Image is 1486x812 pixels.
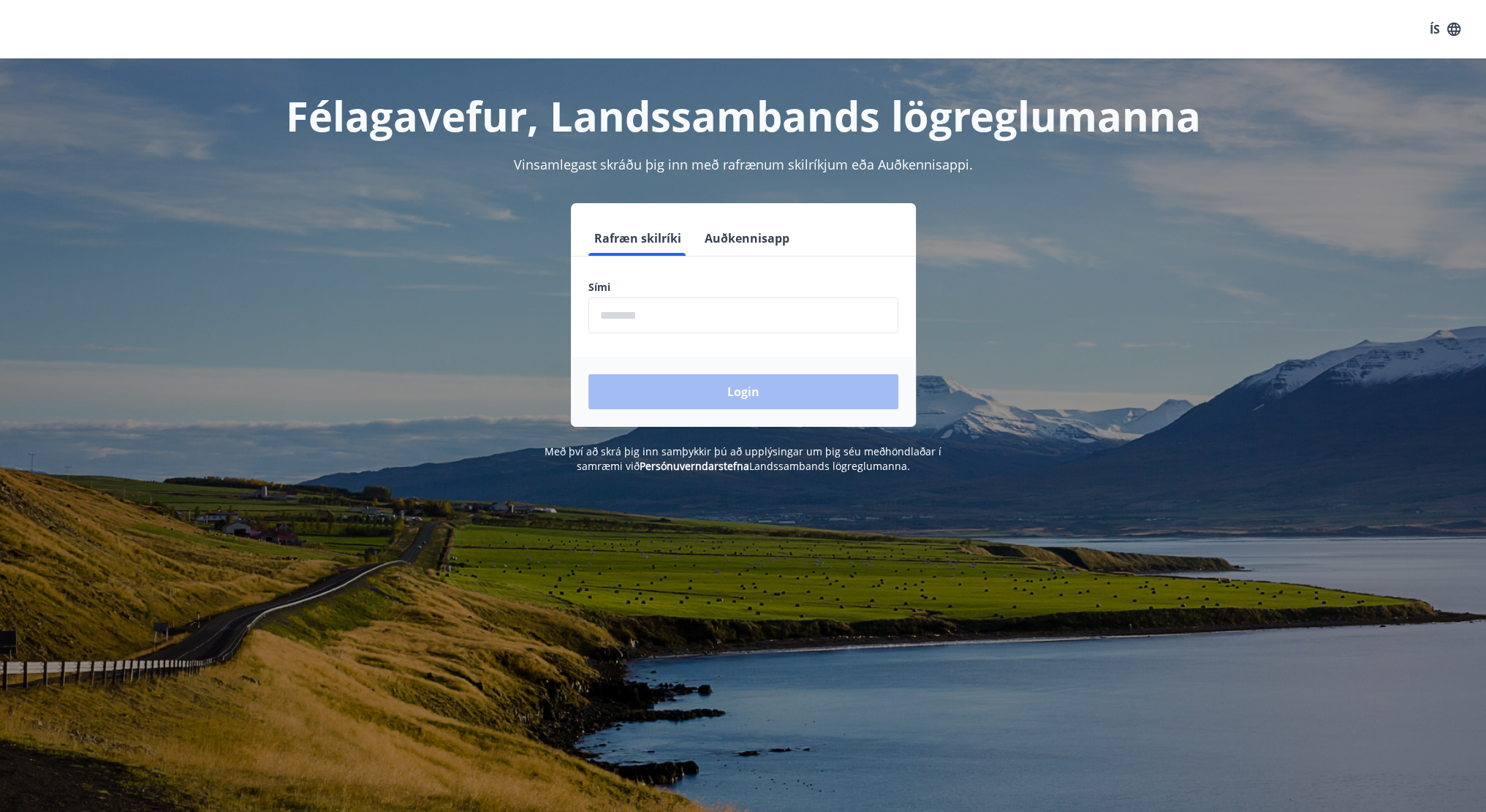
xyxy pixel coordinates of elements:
[514,156,973,173] span: Vinsamlegast skráðu þig inn með rafrænum skilríkjum eða Auðkennisappi.
[545,444,941,473] span: Með því að skrá þig inn samþykkir þú að upplýsingar um þig séu meðhöndlaðar í samræmi við Landssa...
[588,280,898,295] label: Sími
[640,459,749,473] a: Persónuverndarstefna
[235,88,1252,143] h1: Félagavefur, Landssambands lögreglumanna
[588,221,687,256] button: Rafræn skilríki
[1422,16,1468,42] button: ÍS
[699,221,795,256] button: Auðkennisapp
